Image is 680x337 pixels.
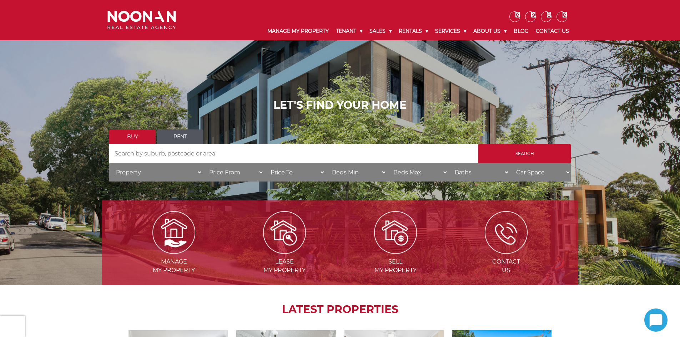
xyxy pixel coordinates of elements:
[119,257,228,275] span: Manage my Property
[109,144,478,163] input: Search by suburb, postcode or area
[366,22,395,40] a: Sales
[395,22,432,40] a: Rentals
[230,257,339,275] span: Lease my Property
[341,229,450,274] a: Sellmy Property
[157,129,203,144] a: Rent
[485,211,528,254] img: ICONS
[532,22,573,40] a: Contact Us
[264,22,332,40] a: Manage My Property
[452,229,561,274] a: ContactUs
[263,211,306,254] img: Lease my property
[120,303,560,316] h2: LATEST PROPERTIES
[107,11,176,30] img: Noonan Real Estate Agency
[341,257,450,275] span: Sell my Property
[470,22,510,40] a: About Us
[452,257,561,275] span: Contact Us
[109,99,571,112] h1: LET'S FIND YOUR HOME
[432,22,470,40] a: Services
[152,211,195,254] img: Manage my Property
[374,211,417,254] img: Sell my property
[109,129,156,144] a: Buy
[119,229,228,274] a: Managemy Property
[478,144,571,163] input: Search
[230,229,339,274] a: Leasemy Property
[332,22,366,40] a: Tenant
[510,22,532,40] a: Blog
